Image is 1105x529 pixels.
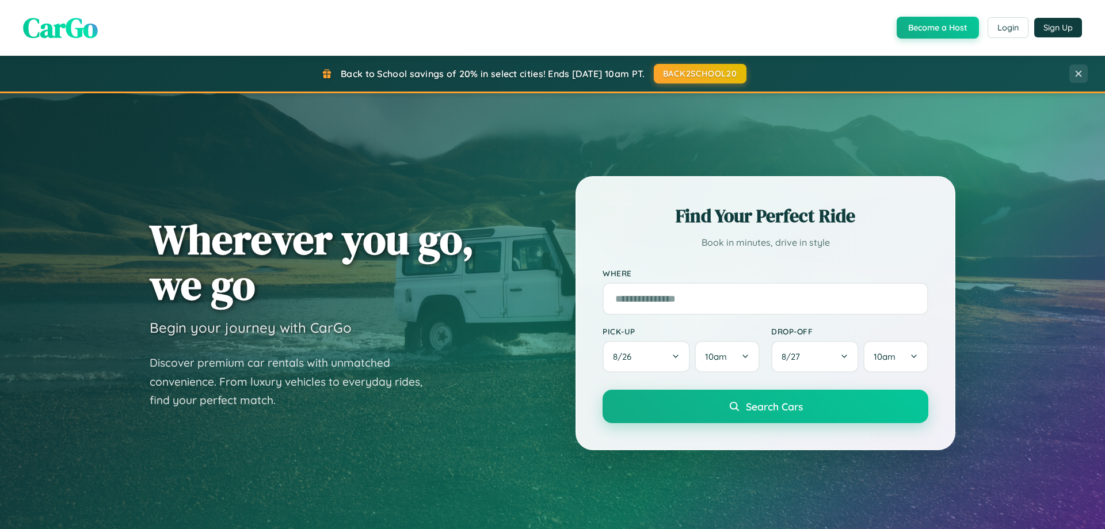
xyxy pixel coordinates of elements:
span: Search Cars [746,400,803,413]
h3: Begin your journey with CarGo [150,319,352,336]
span: 10am [705,351,727,362]
span: 8 / 27 [782,351,806,362]
span: 8 / 26 [613,351,637,362]
button: Become a Host [897,17,979,39]
button: Login [988,17,1028,38]
span: CarGo [23,9,98,47]
button: 10am [695,341,760,372]
button: 8/26 [603,341,690,372]
label: Where [603,268,928,278]
label: Pick-up [603,326,760,336]
p: Discover premium car rentals with unmatched convenience. From luxury vehicles to everyday rides, ... [150,353,437,410]
span: Back to School savings of 20% in select cities! Ends [DATE] 10am PT. [341,68,645,79]
button: BACK2SCHOOL20 [654,64,746,83]
button: Search Cars [603,390,928,423]
p: Book in minutes, drive in style [603,234,928,251]
label: Drop-off [771,326,928,336]
button: 10am [863,341,928,372]
button: Sign Up [1034,18,1082,37]
button: 8/27 [771,341,859,372]
span: 10am [874,351,896,362]
h1: Wherever you go, we go [150,216,474,307]
h2: Find Your Perfect Ride [603,203,928,229]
